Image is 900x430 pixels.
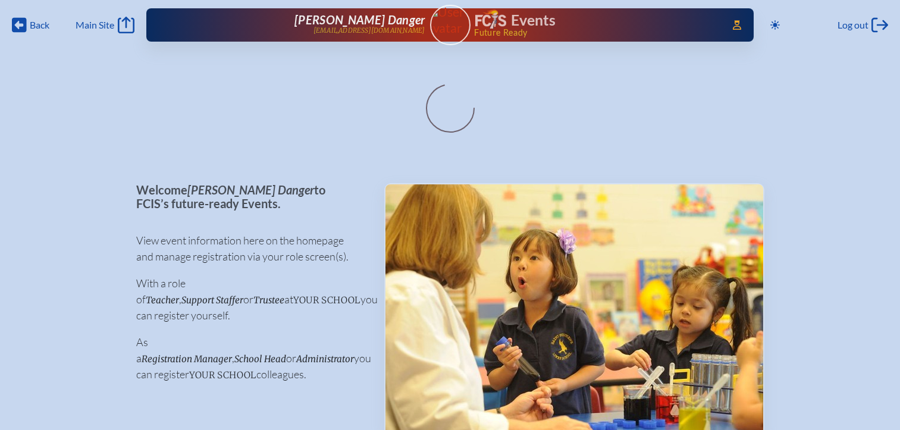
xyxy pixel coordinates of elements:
img: User Avatar [425,4,475,36]
a: Main Site [76,17,134,33]
p: With a role of , or at you can register yourself. [136,275,365,324]
p: [EMAIL_ADDRESS][DOMAIN_NAME] [313,27,425,34]
a: [PERSON_NAME] Danger[EMAIL_ADDRESS][DOMAIN_NAME] [184,13,425,37]
span: Back [30,19,49,31]
span: [PERSON_NAME] Danger [187,183,314,197]
div: FCIS Events — Future ready [475,10,716,37]
span: Log out [838,19,868,31]
span: your school [293,294,360,306]
span: Future Ready [474,29,716,37]
p: View event information here on the homepage and manage registration via your role screen(s). [136,233,365,265]
span: [PERSON_NAME] Danger [294,12,425,27]
span: Trustee [253,294,284,306]
span: your school [189,369,256,381]
span: Main Site [76,19,114,31]
span: Registration Manager [142,353,232,365]
span: Support Staffer [181,294,243,306]
p: Welcome to FCIS’s future-ready Events. [136,183,365,210]
p: As a , or you can register colleagues. [136,334,365,382]
span: Administrator [296,353,354,365]
span: Teacher [146,294,179,306]
span: School Head [234,353,286,365]
a: User Avatar [430,5,471,45]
